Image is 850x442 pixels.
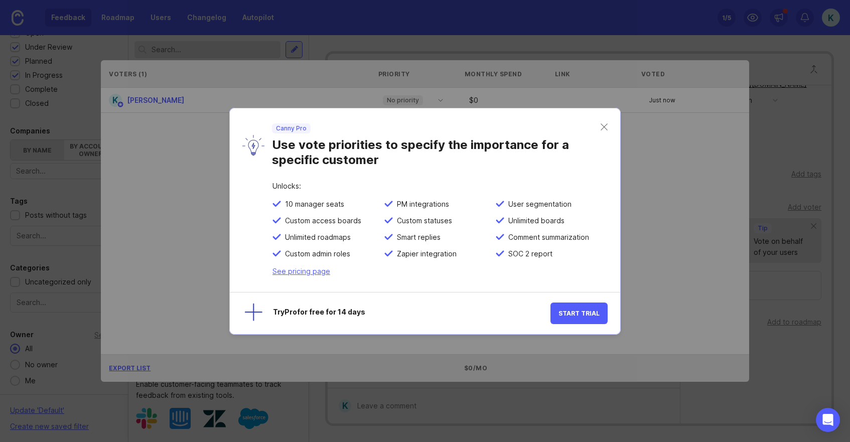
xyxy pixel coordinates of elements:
p: Canny Pro [276,124,307,132]
span: Custom access boards [281,216,361,225]
span: Custom statuses [393,216,452,225]
span: Comment summarization [504,233,589,242]
span: User segmentation [504,200,572,209]
span: PM integrations [393,200,449,209]
div: Use vote priorities to specify the importance for a specific customer [272,133,601,168]
span: 10 manager seats [281,200,344,209]
button: Start Trial [550,303,608,324]
span: Smart replies [393,233,441,242]
span: Custom admin roles [281,249,350,258]
span: Zapier integration [393,249,457,258]
div: Open Intercom Messenger [816,408,840,432]
span: SOC 2 report [504,249,552,258]
span: Unlimited boards [504,216,564,225]
span: Unlimited roadmaps [281,233,351,242]
a: See pricing page [272,267,330,275]
img: lyW0TRAiArAAAAAASUVORK5CYII= [242,135,264,156]
span: Start Trial [558,310,600,317]
div: Unlocks: [272,183,608,200]
div: Try Pro for free for 14 days [273,309,550,318]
